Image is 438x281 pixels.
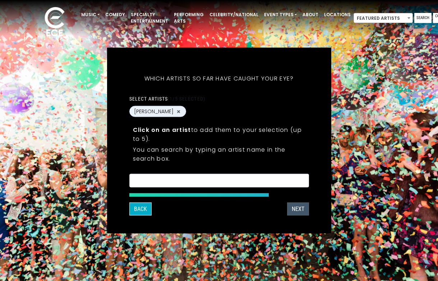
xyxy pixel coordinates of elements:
[300,9,321,21] a: About
[134,108,174,115] span: [PERSON_NAME]
[321,9,354,21] a: Locations
[128,9,171,27] a: Specialty Entertainment
[207,9,261,21] a: Celebrity/National
[171,9,207,27] a: Performing Arts
[134,179,304,185] textarea: Search
[133,125,305,143] p: to add them to your selection (up to 5).
[78,9,102,21] a: Music
[133,145,305,163] p: You can search by typing an artist name in the search box.
[261,9,300,21] a: Event Types
[287,203,309,216] button: Next
[168,96,205,102] span: (1/5 selected)
[129,66,309,92] h5: Which artists so far have caught your eye?
[354,13,412,23] span: Featured Artists
[37,5,73,40] img: ece_new_logo_whitev2-1.png
[176,108,181,115] button: Remove Cyrus Steele
[129,203,152,216] button: Back
[102,9,128,21] a: Comedy
[133,126,191,134] strong: Click on an artist
[414,13,432,23] a: Search
[129,96,205,102] label: Select artists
